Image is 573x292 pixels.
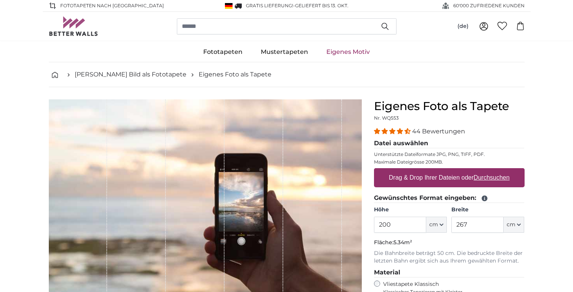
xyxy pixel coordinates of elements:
[246,3,293,8] span: GRATIS Lieferung!
[199,70,271,79] a: Eigenes Foto als Tapete
[374,128,412,135] span: 4.34 stars
[293,3,348,8] span: -
[504,217,524,233] button: cm
[194,42,252,62] a: Fototapeten
[374,151,525,157] p: Unterstützte Dateiformate JPG, PNG, TIFF, PDF.
[374,239,525,247] p: Fläche:
[374,139,525,148] legend: Datei auswählen
[386,170,513,185] label: Drag & Drop Ihrer Dateien oder
[75,70,186,79] a: [PERSON_NAME] Bild als Fototapete
[252,42,317,62] a: Mustertapeten
[429,221,438,229] span: cm
[374,193,525,203] legend: Gewünschtes Format eingeben:
[374,99,525,113] h1: Eigenes Foto als Tapete
[60,2,164,9] span: Fototapeten nach [GEOGRAPHIC_DATA]
[412,128,465,135] span: 44 Bewertungen
[374,250,525,265] p: Die Bahnbreite beträgt 50 cm. Die bedruckte Breite der letzten Bahn ergibt sich aus Ihrem gewählt...
[453,2,525,9] span: 60'000 ZUFRIEDENE KUNDEN
[426,217,447,233] button: cm
[49,16,98,36] img: Betterwalls
[451,19,475,33] button: (de)
[374,115,399,121] span: Nr. WQ553
[49,62,525,87] nav: breadcrumbs
[374,206,447,214] label: Höhe
[374,159,525,165] p: Maximale Dateigrösse 200MB.
[393,239,412,246] span: 5.34m²
[295,3,348,8] span: Geliefert bis 13. Okt.
[451,206,524,214] label: Breite
[507,221,515,229] span: cm
[473,174,509,181] u: Durchsuchen
[225,3,233,9] img: Deutschland
[374,268,525,277] legend: Material
[317,42,379,62] a: Eigenes Motiv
